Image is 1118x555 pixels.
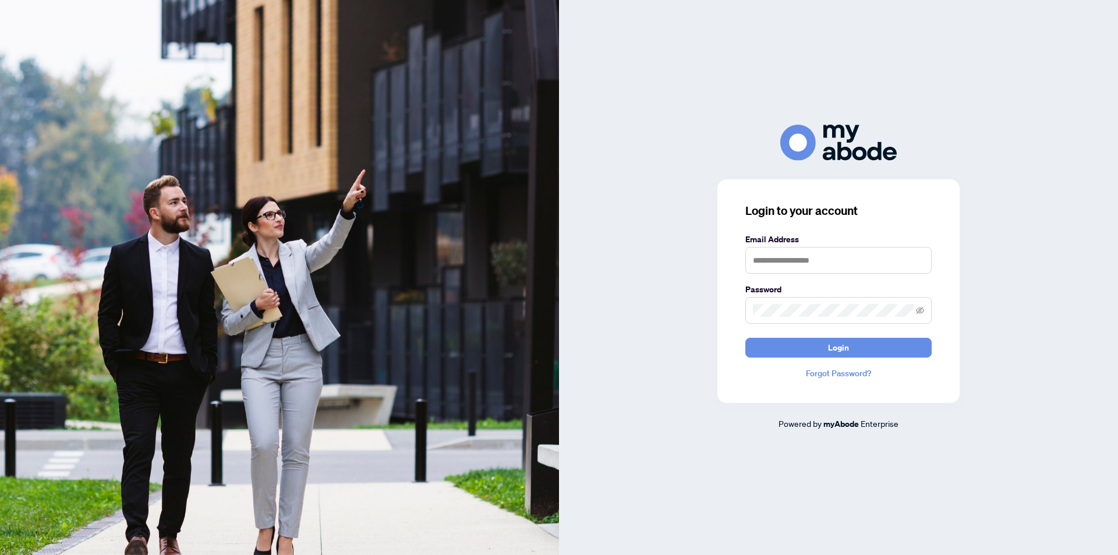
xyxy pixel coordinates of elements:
button: Login [745,338,932,358]
span: eye-invisible [916,306,924,314]
span: Login [828,338,849,357]
label: Password [745,283,932,296]
a: Forgot Password? [745,367,932,380]
h3: Login to your account [745,203,932,219]
label: Email Address [745,233,932,246]
img: ma-logo [780,125,897,160]
a: myAbode [823,418,859,430]
span: Powered by [779,418,822,429]
span: Enterprise [861,418,898,429]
